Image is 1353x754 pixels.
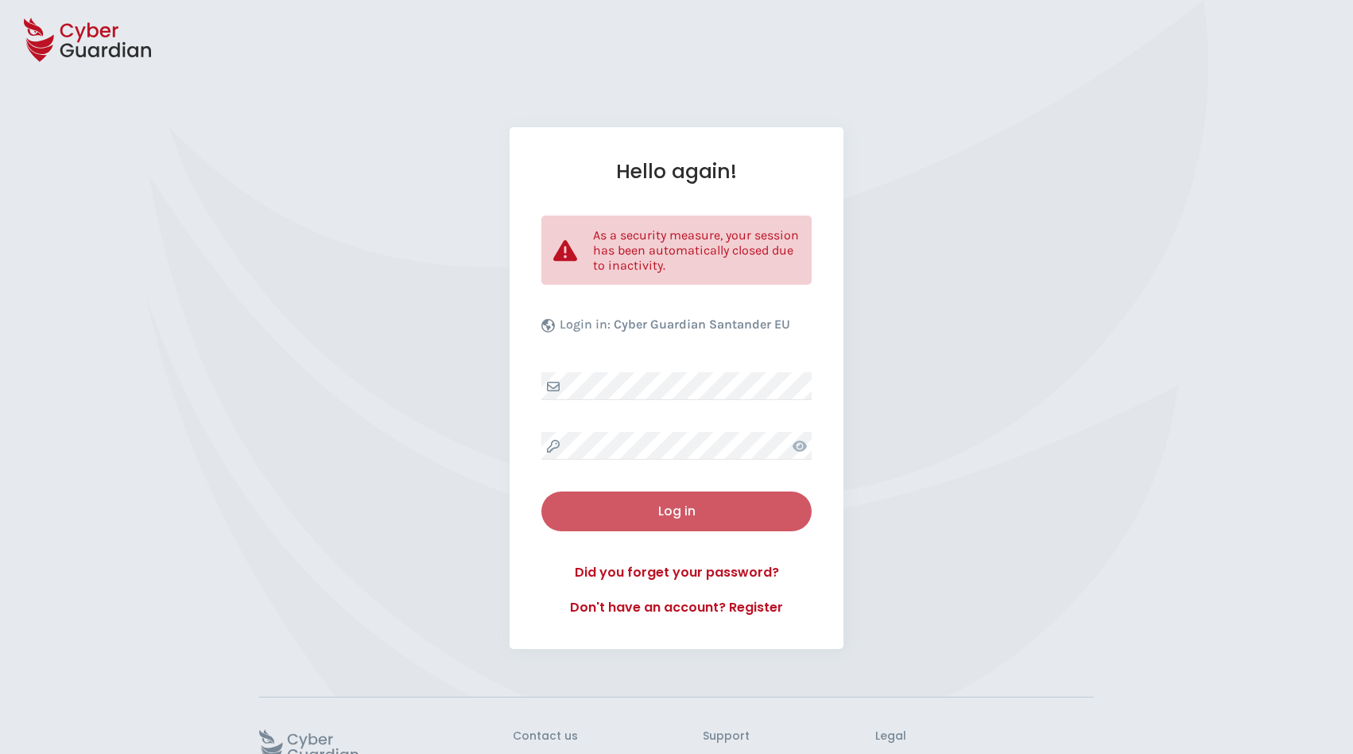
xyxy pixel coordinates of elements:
[541,492,812,531] button: Log in
[513,729,578,744] h3: Contact us
[541,598,812,617] a: Don't have an account? Register
[875,729,1094,744] h3: Legal
[614,317,790,332] b: Cyber Guardian Santander EU
[541,159,812,184] h1: Hello again!
[553,502,800,521] div: Log in
[541,563,812,582] a: Did you forget your password?
[593,227,800,273] p: As a security measure, your session has been automatically closed due to inactivity.
[560,317,790,340] p: Login in:
[703,729,750,744] h3: Support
